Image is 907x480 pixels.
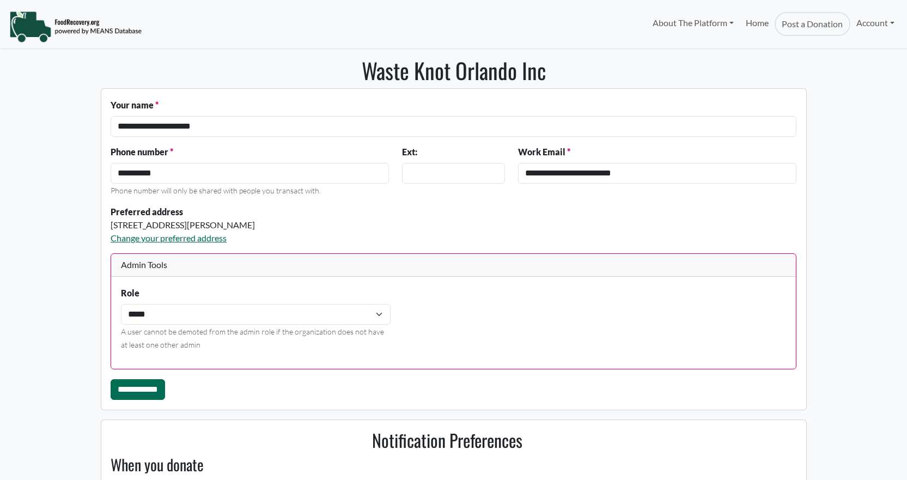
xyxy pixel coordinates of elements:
[111,186,321,195] small: Phone number will only be shared with people you transact with.
[740,12,775,36] a: Home
[111,233,227,243] a: Change your preferred address
[775,12,850,36] a: Post a Donation
[121,327,384,349] small: A user cannot be demoted from the admin role if the organization does not have at least one other...
[121,287,139,300] label: Role
[111,254,796,277] div: Admin Tools
[104,455,790,474] h3: When you donate
[111,145,173,159] label: Phone number
[111,206,183,217] strong: Preferred address
[101,57,807,83] h1: Waste Knot Orlando Inc
[111,218,505,232] div: [STREET_ADDRESS][PERSON_NAME]
[850,12,900,34] a: Account
[104,430,790,451] h2: Notification Preferences
[518,145,570,159] label: Work Email
[402,145,417,159] label: Ext:
[646,12,739,34] a: About The Platform
[9,10,142,43] img: NavigationLogo_FoodRecovery-91c16205cd0af1ed486a0f1a7774a6544ea792ac00100771e7dd3ec7c0e58e41.png
[111,99,159,112] label: Your name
